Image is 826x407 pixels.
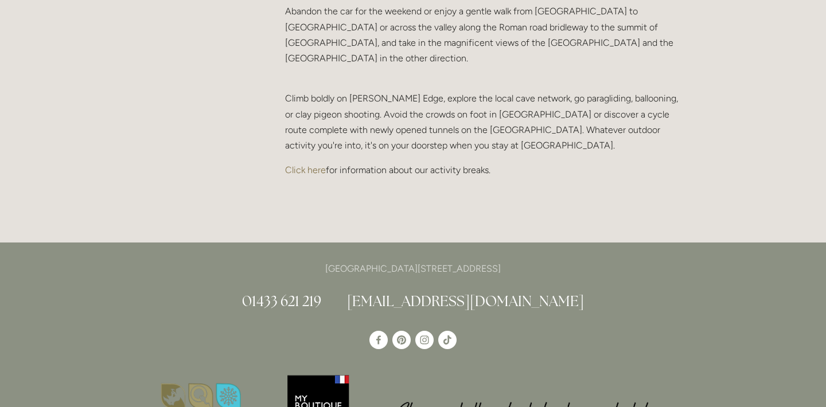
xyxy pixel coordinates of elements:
p: for information about our activity breaks. [285,162,687,178]
a: [EMAIL_ADDRESS][DOMAIN_NAME] [347,292,584,310]
a: 01433 621 219 [242,292,321,310]
a: TikTok [438,331,457,349]
a: Click here [285,165,326,175]
a: Losehill House Hotel & Spa [369,331,388,349]
p: Climb boldly on [PERSON_NAME] Edge, explore the local cave network, go paragliding, ballooning, o... [285,75,687,153]
p: [GEOGRAPHIC_DATA][STREET_ADDRESS] [139,261,687,276]
a: Pinterest [392,331,411,349]
a: Instagram [415,331,434,349]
